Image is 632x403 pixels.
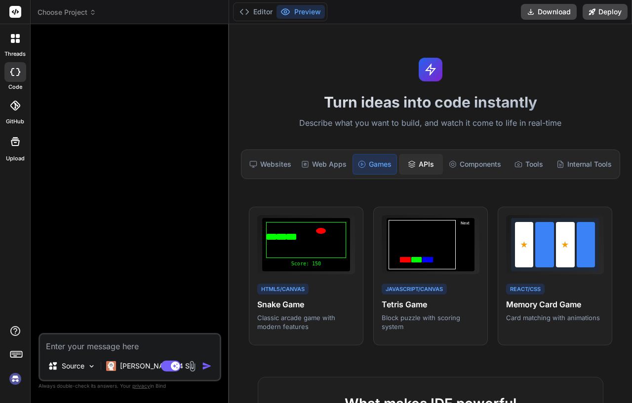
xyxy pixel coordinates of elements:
[235,93,626,111] h1: Turn ideas into code instantly
[399,154,442,175] div: APIs
[257,298,355,310] h4: Snake Game
[202,361,212,371] img: icon
[583,4,628,20] button: Deploy
[4,50,26,58] label: threads
[276,5,325,19] button: Preview
[38,7,96,17] span: Choose Project
[297,154,351,175] div: Web Apps
[521,4,577,20] button: Download
[445,154,505,175] div: Components
[382,284,447,295] div: JavaScript/Canvas
[382,298,479,310] h4: Tetris Game
[87,362,96,370] img: Pick Models
[187,361,198,372] img: attachment
[266,260,346,267] div: Score: 150
[257,313,355,331] p: Classic arcade game with modern features
[39,381,221,391] p: Always double-check its answers. Your in Bind
[507,154,551,175] div: Tools
[8,83,22,91] label: code
[235,117,626,130] p: Describe what you want to build, and watch it come to life in real-time
[120,361,194,371] p: [PERSON_NAME] 4 S..
[506,298,604,310] h4: Memory Card Game
[236,5,276,19] button: Editor
[6,154,25,163] label: Upload
[132,383,150,389] span: privacy
[382,313,479,331] p: Block puzzle with scoring system
[506,284,545,295] div: React/CSS
[553,154,616,175] div: Internal Tools
[6,117,24,126] label: GitHub
[106,361,116,371] img: Claude 4 Sonnet
[257,284,309,295] div: HTML5/Canvas
[353,154,397,175] div: Games
[506,313,604,322] p: Card matching with animations
[458,220,473,269] div: Next
[62,361,84,371] p: Source
[7,370,24,387] img: signin
[245,154,295,175] div: Websites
